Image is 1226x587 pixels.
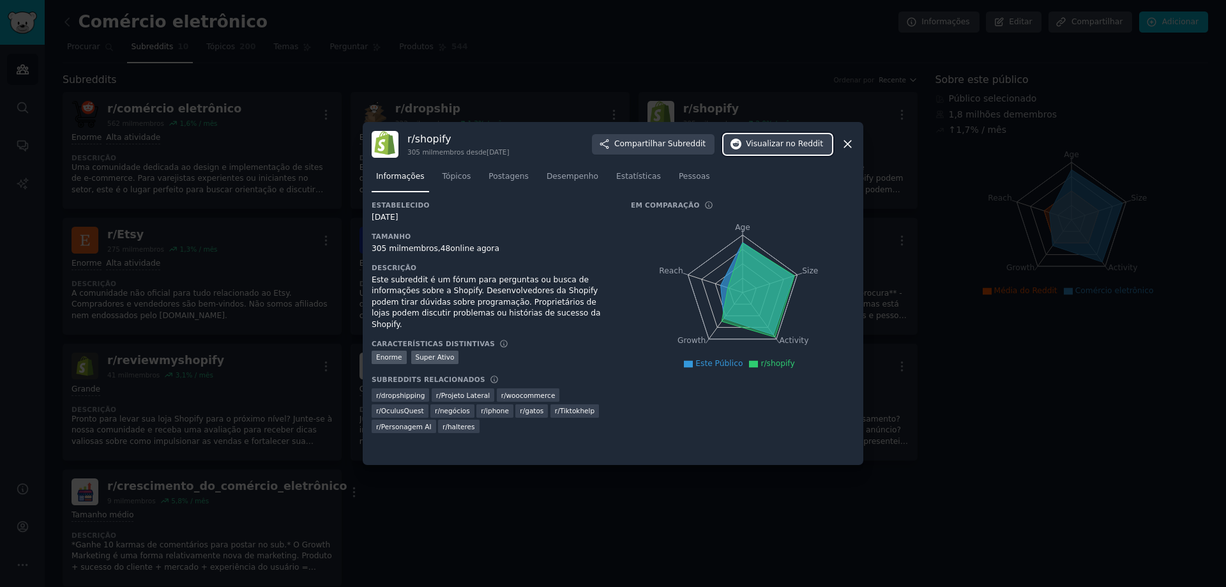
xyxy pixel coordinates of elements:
font: iphone [486,407,509,415]
font: membros desde [432,148,487,156]
font: Estabelecido [372,201,430,209]
font: r/ [407,133,415,145]
button: CompartilharSubreddit [592,134,715,155]
font: shopify [415,133,451,145]
tspan: Growth [677,336,706,345]
font: halteres [448,423,475,431]
tspan: Reach [659,266,683,275]
font: Tiktokhelp [560,407,594,415]
font: Características distintivas [372,340,495,347]
font: Subreddit [668,139,706,148]
font: 305 mil [407,148,432,156]
font: Tópicos [443,172,471,181]
font: Super Ativo [416,353,455,361]
font: r/ [481,407,486,415]
font: Este Público [695,359,743,368]
font: r/ [501,392,506,399]
font: r/ [376,392,381,399]
font: Estatísticas [616,172,661,181]
a: Postagens [484,167,533,193]
font: Pessoas [679,172,710,181]
a: Informações [372,167,429,193]
font: r/ [555,407,560,415]
font: negócios [440,407,470,415]
font: Compartilhar [614,139,665,148]
font: r/ [436,392,441,399]
font: r/ [435,407,440,415]
a: Estatísticas [612,167,665,193]
font: r/ [520,407,525,415]
font: 305 mil [372,244,401,253]
font: Descrição [372,264,416,271]
font: Personagem AI [381,423,432,431]
font: [DATE] [487,148,510,156]
a: Pessoas [674,167,715,193]
font: ​​online agora [450,244,499,253]
font: Postagens [488,172,529,181]
font: r/shopify [761,359,794,368]
font: r/ [443,423,448,431]
font: 48 [441,244,451,253]
tspan: Size [802,266,818,275]
font: Informações [376,172,425,181]
font: no Reddit [786,139,823,148]
font: woocommerce [506,392,555,399]
font: r/ [376,407,381,415]
font: OculusQuest [381,407,424,415]
font: r/ [376,423,381,431]
font: membros, [401,244,441,253]
tspan: Age [735,223,750,232]
font: Enorme [376,353,402,361]
font: Este subreddit é um fórum para perguntas ou busca de informações sobre a Shopify. Desenvolvedores... [372,275,600,329]
font: gatos [525,407,543,415]
font: Desempenho [547,172,598,181]
font: Subreddits relacionados [372,376,485,383]
font: dropshipping [381,392,425,399]
font: Em comparação [631,201,700,209]
font: Projeto Lateral [441,392,490,399]
font: Visualizar [746,139,783,148]
a: Desempenho [542,167,603,193]
font: [DATE] [372,213,398,222]
tspan: Activity [780,336,809,345]
font: Tamanho [372,233,411,240]
img: Shopify [372,131,398,158]
a: Tópicos [438,167,476,193]
button: Visualizarno Reddit [723,134,832,155]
